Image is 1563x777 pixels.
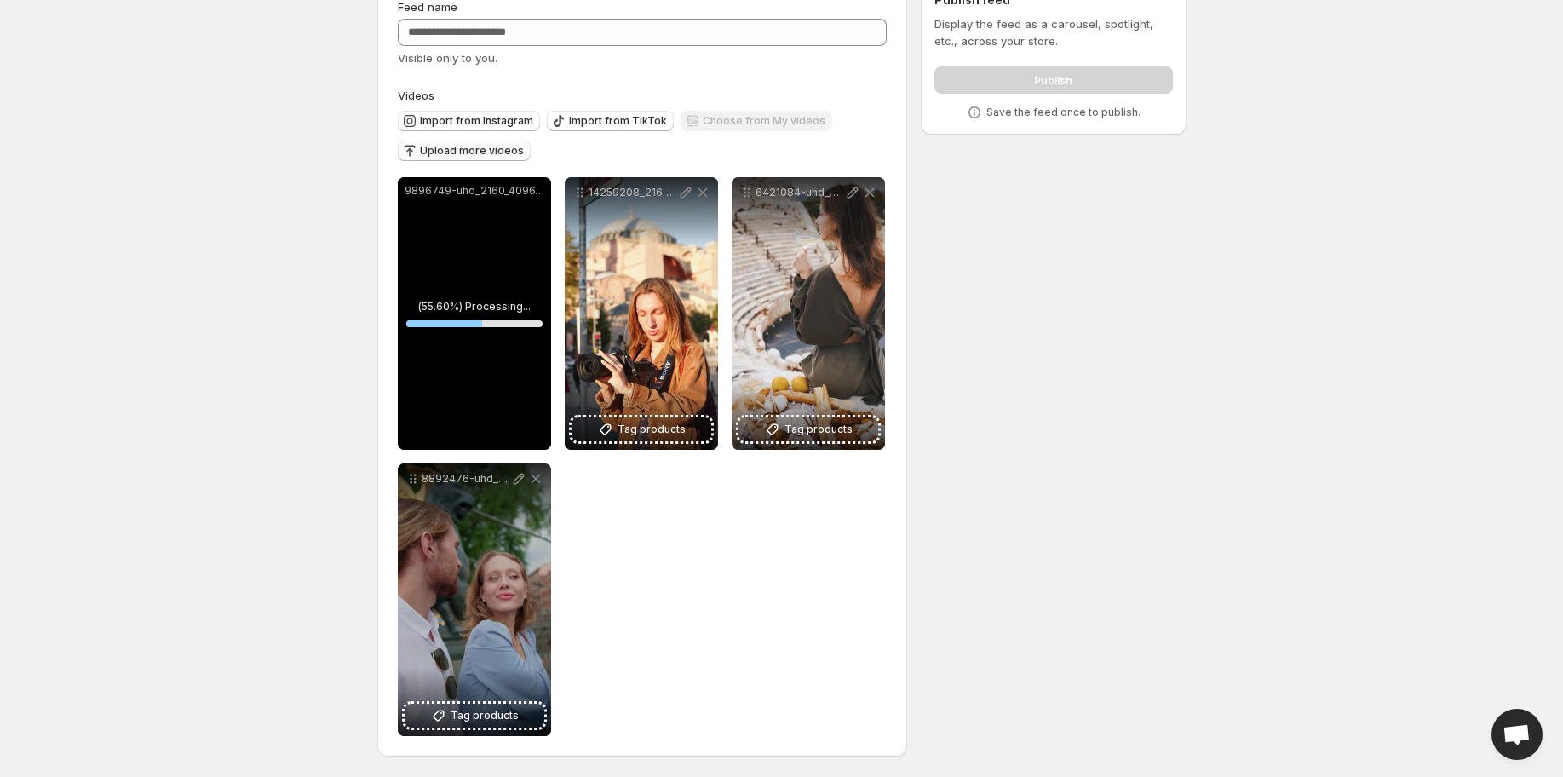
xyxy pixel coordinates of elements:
[986,106,1141,119] p: Save the feed once to publish.
[738,417,878,441] button: Tag products
[732,177,885,450] div: 6421084-uhd_2160_4096_30fpsTag products
[420,144,524,158] span: Upload more videos
[398,177,551,450] div: 9896749-uhd_2160_4096_25fps 1(55.60%) Processing...55.603432067734445%
[1491,709,1543,760] div: Open chat
[422,472,510,486] p: 8892476-uhd_2160_4096_25fps 1
[934,15,1172,49] p: Display the feed as a carousel, spotlight, etc., across your store.
[589,186,677,199] p: 14259208_2160_3840_60fps
[569,114,667,128] span: Import from TikTok
[618,421,686,438] span: Tag products
[547,111,674,131] button: Import from TikTok
[398,89,434,102] span: Videos
[405,704,544,728] button: Tag products
[420,114,533,128] span: Import from Instagram
[565,177,718,450] div: 14259208_2160_3840_60fpsTag products
[451,707,519,724] span: Tag products
[756,186,844,199] p: 6421084-uhd_2160_4096_30fps
[398,111,540,131] button: Import from Instagram
[398,463,551,736] div: 8892476-uhd_2160_4096_25fps 1Tag products
[405,184,544,198] p: 9896749-uhd_2160_4096_25fps 1
[398,141,531,161] button: Upload more videos
[572,417,711,441] button: Tag products
[398,51,497,65] span: Visible only to you.
[784,421,853,438] span: Tag products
